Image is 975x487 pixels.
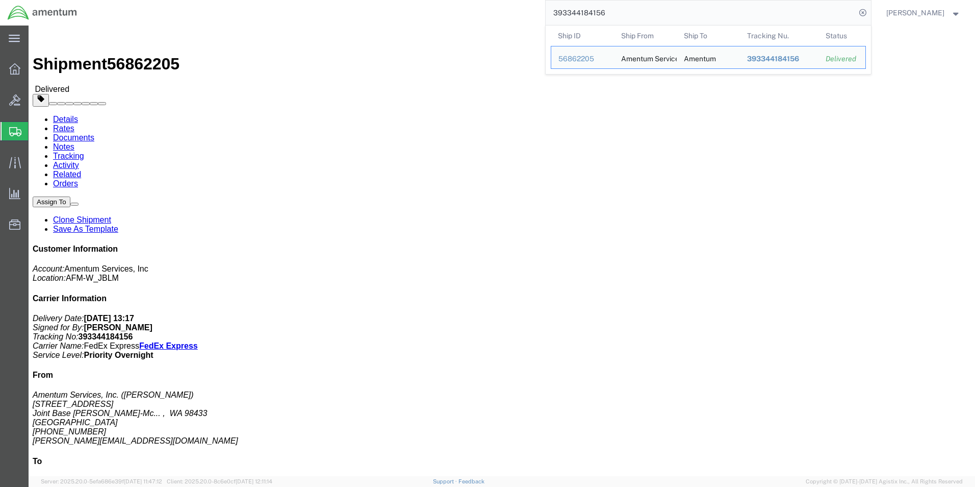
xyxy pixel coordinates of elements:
[7,5,78,20] img: logo
[747,55,799,63] span: 393344184156
[551,26,614,46] th: Ship ID
[826,54,858,64] div: Delivered
[124,478,162,484] span: [DATE] 11:47:12
[236,478,272,484] span: [DATE] 12:11:14
[546,1,856,25] input: Search for shipment number, reference number
[458,478,484,484] a: Feedback
[613,26,677,46] th: Ship From
[886,7,961,19] button: [PERSON_NAME]
[433,478,458,484] a: Support
[558,54,607,64] div: 56862205
[29,26,975,476] iframe: FS Legacy Container
[739,26,818,46] th: Tracking Nu.
[167,478,272,484] span: Client: 2025.20.0-8c6e0cf
[41,478,162,484] span: Server: 2025.20.0-5efa686e39f
[551,26,871,74] table: Search Results
[806,477,963,486] span: Copyright © [DATE]-[DATE] Agistix Inc., All Rights Reserved
[818,26,866,46] th: Status
[886,7,944,18] span: Regina Escobar
[677,26,740,46] th: Ship To
[621,46,670,68] div: Amentum Services, Inc.
[684,46,716,68] div: Amentum
[747,54,811,64] div: 393344184156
